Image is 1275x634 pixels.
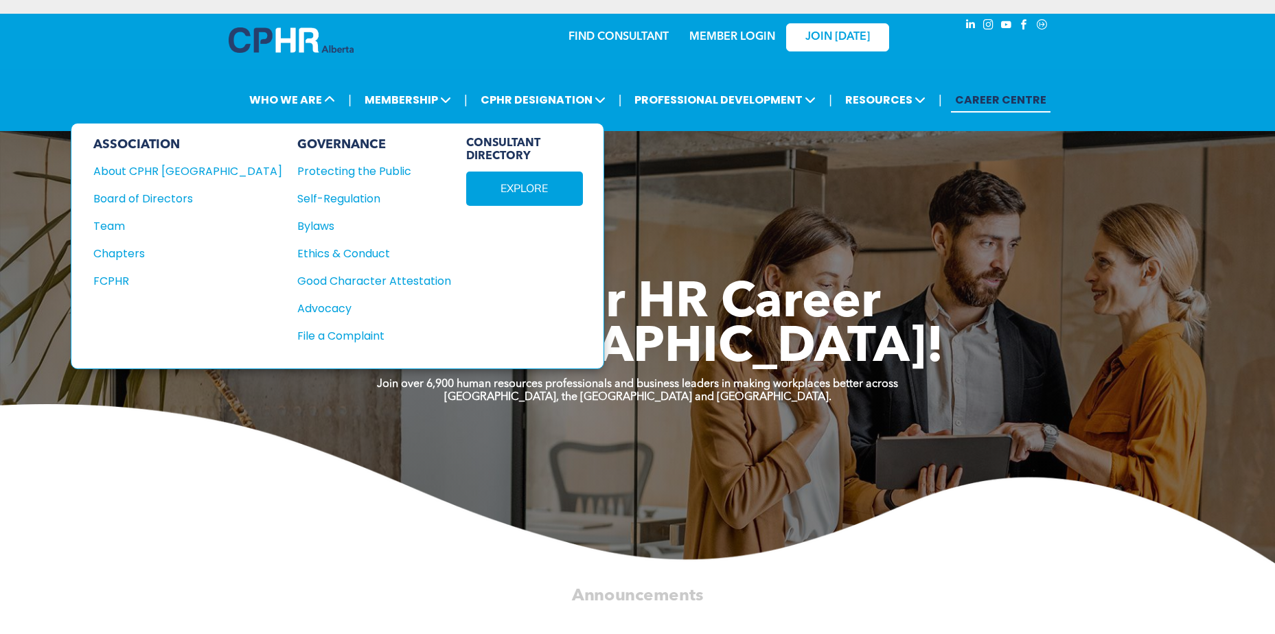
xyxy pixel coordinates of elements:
[297,300,451,317] a: Advocacy
[981,17,996,36] a: instagram
[360,87,455,113] span: MEMBERSHIP
[963,17,978,36] a: linkedin
[1035,17,1050,36] a: Social network
[297,272,451,290] a: Good Character Attestation
[332,324,944,373] span: To [GEOGRAPHIC_DATA]!
[93,272,264,290] div: FCPHR
[229,27,354,53] img: A blue and white logo for cp alberta
[93,218,264,235] div: Team
[464,86,468,114] li: |
[297,245,436,262] div: Ethics & Conduct
[476,87,610,113] span: CPHR DESIGNATION
[93,218,282,235] a: Team
[786,23,889,51] a: JOIN [DATE]
[93,190,282,207] a: Board of Directors
[297,218,436,235] div: Bylaws
[297,190,451,207] a: Self-Regulation
[466,137,583,163] span: CONSULTANT DIRECTORY
[394,279,881,329] span: Take Your HR Career
[297,218,451,235] a: Bylaws
[939,86,942,114] li: |
[444,392,831,403] strong: [GEOGRAPHIC_DATA], the [GEOGRAPHIC_DATA] and [GEOGRAPHIC_DATA].
[568,32,669,43] a: FIND CONSULTANT
[829,86,832,114] li: |
[1017,17,1032,36] a: facebook
[297,327,436,344] div: File a Complaint
[572,587,703,604] span: Announcements
[466,172,583,206] a: EXPLORE
[348,86,352,114] li: |
[93,245,282,262] a: Chapters
[245,87,339,113] span: WHO WE ARE
[297,327,451,344] a: File a Complaint
[951,87,1050,113] a: CAREER CENTRE
[297,272,436,290] div: Good Character Attestation
[841,87,930,113] span: RESOURCES
[377,379,898,390] strong: Join over 6,900 human resources professionals and business leaders in making workplaces better ac...
[999,17,1014,36] a: youtube
[805,31,870,44] span: JOIN [DATE]
[93,272,282,290] a: FCPHR
[297,163,451,180] a: Protecting the Public
[93,163,282,180] a: About CPHR [GEOGRAPHIC_DATA]
[297,190,436,207] div: Self-Regulation
[619,86,622,114] li: |
[297,300,436,317] div: Advocacy
[93,245,264,262] div: Chapters
[297,245,451,262] a: Ethics & Conduct
[93,190,264,207] div: Board of Directors
[93,137,282,152] div: ASSOCIATION
[297,163,436,180] div: Protecting the Public
[689,32,775,43] a: MEMBER LOGIN
[93,163,264,180] div: About CPHR [GEOGRAPHIC_DATA]
[297,137,451,152] div: GOVERNANCE
[630,87,820,113] span: PROFESSIONAL DEVELOPMENT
